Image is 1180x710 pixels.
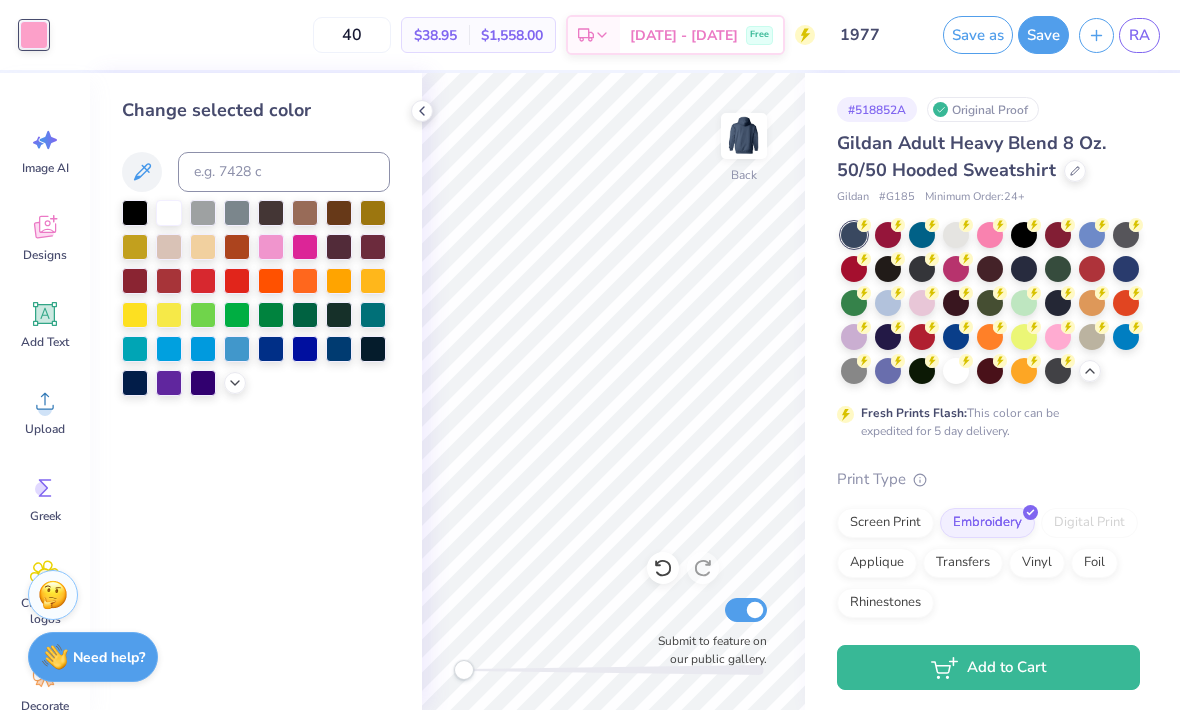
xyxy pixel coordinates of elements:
button: Add to Cart [837,645,1140,690]
label: Submit to feature on our public gallery. [647,632,767,668]
div: Transfers [923,548,1003,578]
div: Accessibility label [454,660,474,680]
span: # G185 [879,189,915,206]
span: Minimum Order: 24 + [925,189,1025,206]
input: Untitled Design [825,15,923,55]
div: Change selected color [122,97,390,124]
div: Applique [837,548,917,578]
span: Gildan [837,189,869,206]
div: Screen Print [837,508,934,538]
span: Greek [30,508,61,524]
div: This color can be expedited for 5 day delivery. [861,404,1107,440]
span: Image AI [22,160,69,176]
strong: Fresh Prints Flash: [861,405,967,421]
span: $38.95 [414,25,457,46]
div: Embroidery [940,508,1035,538]
span: [DATE] - [DATE] [630,25,738,46]
span: RA [1129,24,1150,47]
span: $1,558.00 [481,25,543,46]
span: Clipart & logos [12,595,78,627]
div: Digital Print [1041,508,1138,538]
input: e.g. 7428 c [178,152,390,192]
a: RA [1119,18,1160,53]
input: – – [313,17,391,53]
span: Gildan Adult Heavy Blend 8 Oz. 50/50 Hooded Sweatshirt [837,131,1106,182]
span: Upload [25,421,65,437]
div: # 518852A [837,97,917,122]
div: Foil [1071,548,1118,578]
div: Print Type [837,468,1140,491]
div: Rhinestones [837,588,934,618]
span: Add Text [21,334,69,350]
div: Original Proof [927,97,1039,122]
strong: Need help? [73,648,145,667]
img: Back [724,116,764,156]
span: Free [750,28,769,42]
button: Save [1018,16,1069,54]
span: Designs [23,247,67,263]
div: Vinyl [1009,548,1065,578]
button: Save as [943,16,1013,54]
div: Back [731,166,757,184]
